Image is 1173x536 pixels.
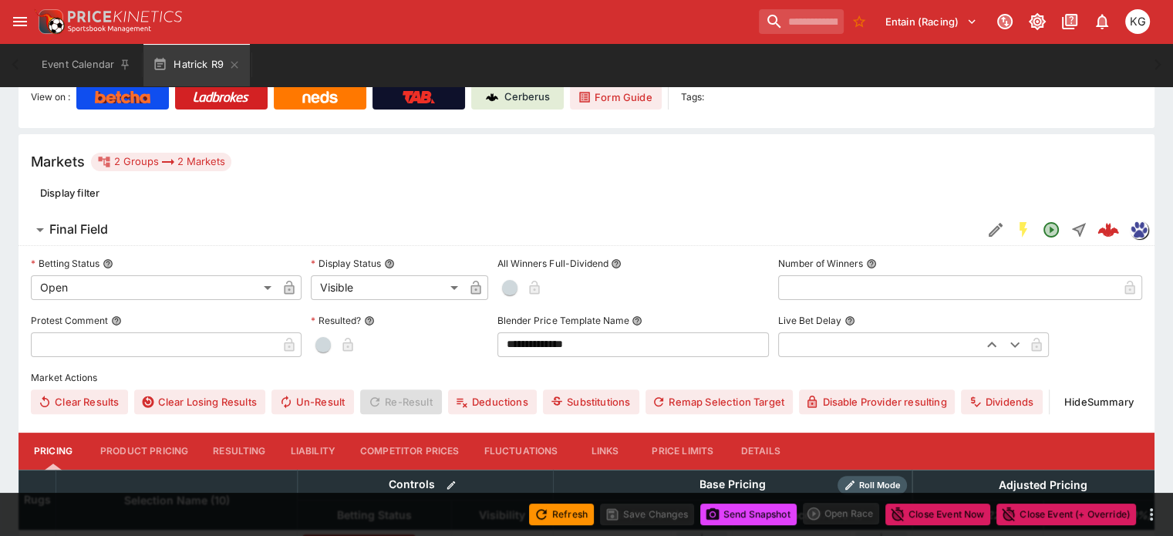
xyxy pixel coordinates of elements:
[885,504,990,525] button: Close Event Now
[34,6,65,37] img: PriceKinetics Logo
[103,258,113,269] button: Betting Status
[311,257,381,270] p: Display Status
[1131,221,1148,238] img: grnz
[543,389,639,414] button: Substitutions
[497,257,608,270] p: All Winners Full-Dividend
[68,11,182,22] img: PriceKinetics
[1010,216,1037,244] button: SGM Enabled
[111,315,122,326] button: Protest Comment
[1097,219,1119,241] div: 48ca6ff7-fde9-41d6-9389-f70e7e36cedd
[19,470,56,529] th: Rugs
[364,315,375,326] button: Resulted?
[49,221,108,238] h6: Final Field
[360,389,441,414] span: Re-Result
[529,504,594,525] button: Refresh
[19,433,88,470] button: Pricing
[726,433,795,470] button: Details
[31,389,128,414] button: Clear Results
[1121,5,1154,39] button: Kevin Gutschlag
[632,315,642,326] button: Blender Price Template Name
[497,314,629,327] p: Blender Price Template Name
[298,470,554,500] th: Controls
[31,366,1142,389] label: Market Actions
[31,180,109,205] button: Display filter
[1023,8,1051,35] button: Toggle light/dark mode
[271,389,354,414] button: Un-Result
[32,43,140,86] button: Event Calendar
[88,433,201,470] button: Product Pricing
[6,8,34,35] button: open drawer
[1130,221,1148,239] div: grnz
[31,275,277,300] div: Open
[847,9,871,34] button: No Bookmarks
[1056,8,1084,35] button: Documentation
[693,475,772,494] div: Base Pricing
[19,214,982,245] button: Final Field
[31,257,99,270] p: Betting Status
[961,389,1042,414] button: Dividends
[611,258,622,269] button: All Winners Full-Dividend
[991,8,1019,35] button: Connected to PK
[302,91,337,103] img: Neds
[645,389,793,414] button: Remap Selection Target
[1042,221,1060,239] svg: Open
[639,433,726,470] button: Price Limits
[441,475,461,495] button: Bulk edit
[844,315,855,326] button: Live Bet Delay
[996,504,1136,525] button: Close Event (+ Override)
[570,433,639,470] button: Links
[876,9,986,34] button: Select Tenant
[1088,8,1116,35] button: Notifications
[278,433,348,470] button: Liability
[95,91,150,103] img: Betcha
[504,89,550,105] p: Cerberus
[803,503,879,524] div: split button
[201,433,278,470] button: Resulting
[134,389,265,414] button: Clear Losing Results
[348,433,472,470] button: Competitor Prices
[838,476,907,494] div: Show/hide Price Roll mode configuration.
[866,258,877,269] button: Number of Winners
[448,389,537,414] button: Deductions
[471,85,564,110] a: Cerberus
[681,85,704,110] label: Tags:
[1065,216,1093,244] button: Straight
[384,258,395,269] button: Display Status
[68,25,151,32] img: Sportsbook Management
[778,314,841,327] p: Live Bet Delay
[472,433,571,470] button: Fluctuations
[1037,216,1065,244] button: Open
[31,314,108,327] p: Protest Comment
[97,153,225,171] div: 2 Groups 2 Markets
[107,491,247,510] span: Selection Name (10)
[193,91,249,103] img: Ladbrokes
[1093,214,1124,245] a: 48ca6ff7-fde9-41d6-9389-f70e7e36cedd
[799,389,956,414] button: Disable Provider resulting
[700,504,797,525] button: Send Snapshot
[143,43,250,86] button: Hatrick R9
[570,85,662,110] a: Form Guide
[778,257,863,270] p: Number of Winners
[31,85,70,110] label: View on :
[311,275,463,300] div: Visible
[759,9,844,34] input: search
[1056,389,1142,414] button: HideSummary
[403,91,435,103] img: TabNZ
[1142,505,1161,524] button: more
[31,153,85,170] h5: Markets
[1097,219,1119,241] img: logo-cerberus--red.svg
[1125,9,1150,34] div: Kevin Gutschlag
[853,479,907,492] span: Roll Mode
[486,91,498,103] img: Cerberus
[311,314,361,327] p: Resulted?
[982,216,1010,244] button: Edit Detail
